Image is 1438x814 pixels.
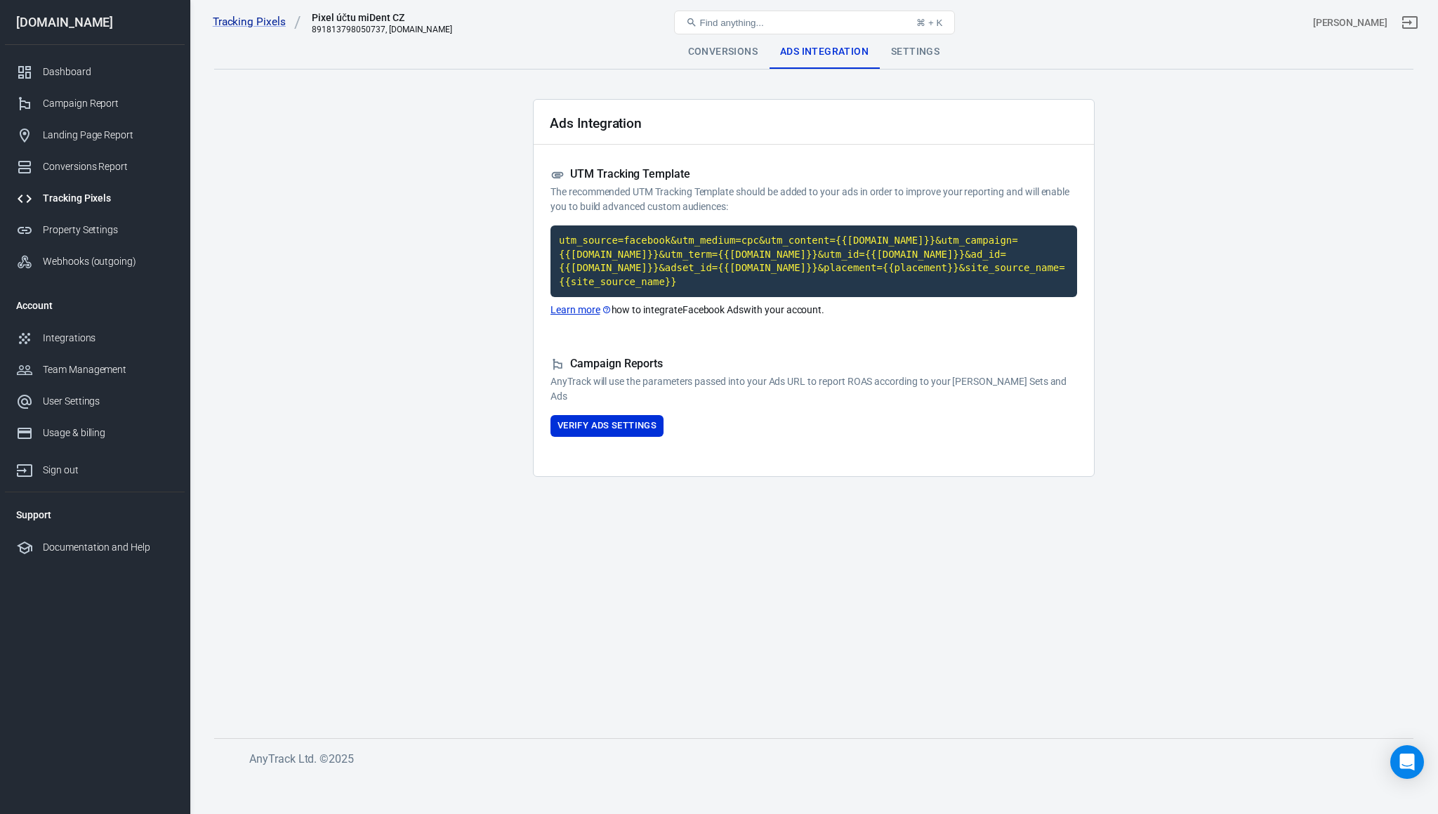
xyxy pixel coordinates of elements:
div: Usage & billing [43,426,173,440]
a: Tracking Pixels [213,15,301,29]
div: Settings [880,35,951,69]
a: Integrations [5,322,185,354]
div: ⌘ + K [916,18,942,28]
a: Sign out [5,449,185,486]
h2: Ads Integration [550,116,642,131]
div: Team Management [43,362,173,377]
div: Dashboard [43,65,173,79]
div: Campaign Report [43,96,173,111]
div: Pixel účtu miDent CZ [312,11,452,25]
button: Find anything...⌘ + K [674,11,955,34]
a: Conversions Report [5,151,185,183]
div: Account id: BeY51yNs [1313,15,1387,30]
button: Verify Ads Settings [550,415,664,437]
a: User Settings [5,386,185,417]
a: Team Management [5,354,185,386]
a: Landing Page Report [5,119,185,151]
h6: AnyTrack Ltd. © 2025 [249,750,1302,768]
a: Webhooks (outgoing) [5,246,185,277]
li: Support [5,498,185,532]
a: Campaign Report [5,88,185,119]
div: Sign out [43,463,173,478]
div: Tracking Pixels [43,191,173,206]
div: Webhooks (outgoing) [43,254,173,269]
div: Conversions Report [43,159,173,174]
p: how to integrate Facebook Ads with your account. [550,303,1077,317]
div: 891813798050737, mident.cz [312,25,452,34]
h5: UTM Tracking Template [550,167,1077,182]
div: Ads Integration [769,35,880,69]
li: Account [5,289,185,322]
code: Click to copy [550,225,1077,297]
div: [DOMAIN_NAME] [5,16,185,29]
span: Find anything... [700,18,764,28]
div: Property Settings [43,223,173,237]
div: Landing Page Report [43,128,173,143]
p: AnyTrack will use the parameters passed into your Ads URL to report ROAS according to your [PERSO... [550,374,1077,404]
div: Documentation and Help [43,540,173,555]
div: Open Intercom Messenger [1390,745,1424,779]
h5: Campaign Reports [550,357,1077,372]
div: User Settings [43,394,173,409]
a: Tracking Pixels [5,183,185,214]
a: Sign out [1393,6,1427,39]
a: Usage & billing [5,417,185,449]
div: Conversions [677,35,769,69]
a: Learn more [550,303,612,317]
a: Property Settings [5,214,185,246]
a: Dashboard [5,56,185,88]
div: Integrations [43,331,173,346]
p: The recommended UTM Tracking Template should be added to your ads in order to improve your report... [550,185,1077,214]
